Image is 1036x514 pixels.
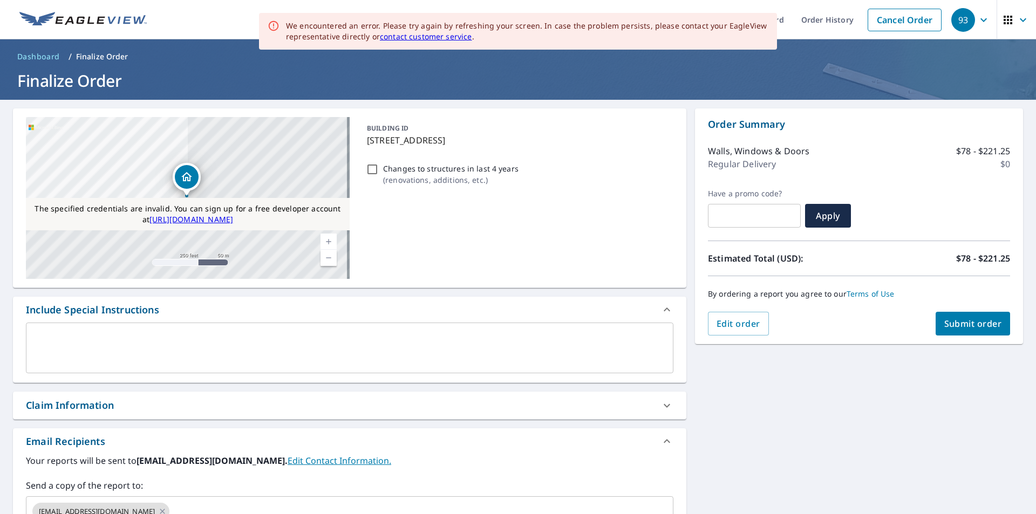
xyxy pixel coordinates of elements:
[383,163,519,174] p: Changes to structures in last 4 years
[868,9,942,31] a: Cancel Order
[367,134,669,147] p: [STREET_ADDRESS]
[13,70,1023,92] h1: Finalize Order
[26,303,159,317] div: Include Special Instructions
[26,434,105,449] div: Email Recipients
[26,198,350,230] div: The specified credentials are invalid. You can sign up for a free developer account at
[847,289,895,299] a: Terms of Use
[321,234,337,250] a: Current Level 17, Zoom In
[383,174,519,186] p: ( renovations, additions, etc. )
[708,145,809,157] p: Walls, Windows & Doors
[951,8,975,32] div: 93
[708,289,1010,299] p: By ordering a report you agree to our
[936,312,1011,335] button: Submit order
[137,455,288,467] b: [EMAIL_ADDRESS][DOMAIN_NAME].
[13,297,686,323] div: Include Special Instructions
[19,12,147,28] img: EV Logo
[708,117,1010,132] p: Order Summary
[26,198,350,230] div: The specified credentials are invalid. You can sign up for a free developer account at http://www...
[1000,157,1010,170] p: $0
[13,48,1023,65] nav: breadcrumb
[944,318,1002,330] span: Submit order
[708,312,769,335] button: Edit order
[13,48,64,65] a: Dashboard
[26,479,673,492] label: Send a copy of the report to:
[26,454,673,467] label: Your reports will be sent to
[13,392,686,419] div: Claim Information
[76,51,128,62] p: Finalize Order
[286,20,768,42] div: We encountered an error. Please try again by refreshing your screen. In case the problem persists...
[13,428,686,454] div: Email Recipients
[956,252,1010,265] p: $78 - $221.25
[380,31,472,42] a: contact customer service
[69,50,72,63] li: /
[717,318,760,330] span: Edit order
[708,157,776,170] p: Regular Delivery
[708,252,859,265] p: Estimated Total (USD):
[321,250,337,266] a: Current Level 17, Zoom Out
[708,189,801,198] label: Have a promo code?
[288,455,391,467] a: EditContactInfo
[805,204,851,228] button: Apply
[173,163,201,196] div: Dropped pin, building 1, Residential property, 84 Horizon Dr Edison, NJ 08817
[956,145,1010,157] p: $78 - $221.25
[814,210,842,222] span: Apply
[17,51,60,62] span: Dashboard
[367,124,408,133] p: BUILDING ID
[149,214,233,224] a: [URL][DOMAIN_NAME]
[26,398,114,413] div: Claim Information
